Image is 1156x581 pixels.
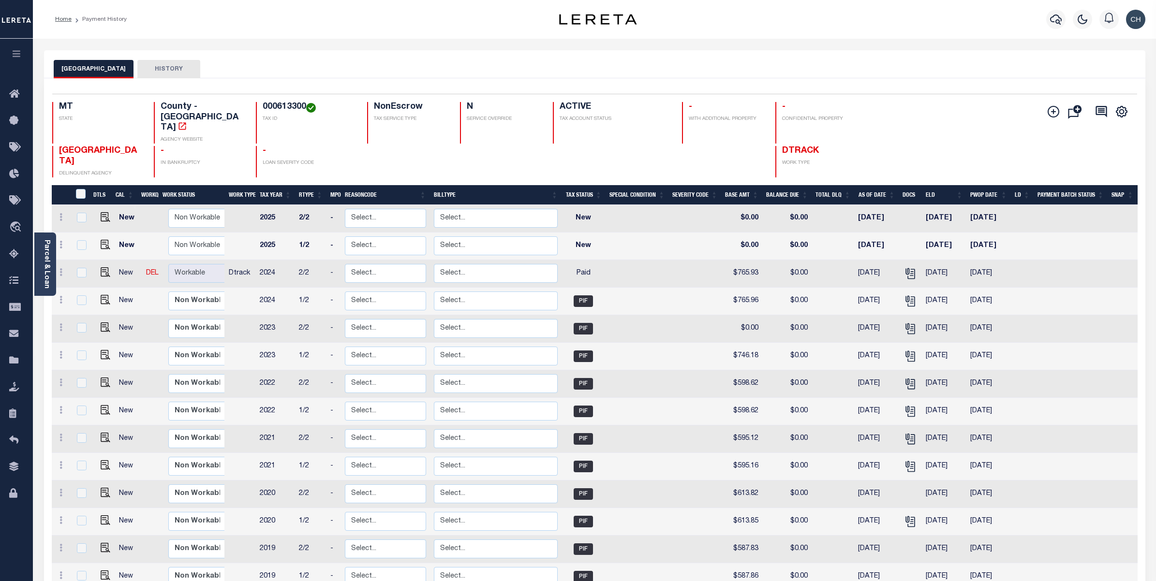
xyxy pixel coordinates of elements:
td: 1/2 [295,232,326,260]
th: LD: activate to sort column ascending [1011,185,1034,205]
td: New [115,453,142,480]
td: [DATE] [966,425,1011,453]
td: $0.00 [762,260,812,288]
td: $0.00 [762,288,812,315]
h4: 000613300 [263,102,356,113]
td: 2025 [256,232,295,260]
td: 1/2 [295,288,326,315]
h4: MT [59,102,143,113]
span: PIF [574,295,593,307]
td: 2/2 [295,536,326,563]
td: [DATE] [854,480,899,508]
th: SNAP: activate to sort column ascending [1108,185,1137,205]
td: New [115,398,142,425]
td: $0.00 [762,343,812,370]
td: - [326,398,341,425]
td: [DATE] [966,260,1011,288]
span: PIF [574,323,593,334]
td: - [326,232,341,260]
td: New [115,315,142,343]
td: New [562,232,606,260]
th: Docs [899,185,922,205]
td: [DATE] [966,288,1011,315]
th: DTLS [89,185,112,205]
td: $0.00 [762,398,812,425]
td: 1/2 [295,398,326,425]
p: LOAN SEVERITY CODE [263,160,356,167]
td: New [115,536,142,563]
th: CAL: activate to sort column ascending [112,185,137,205]
td: [DATE] [966,480,1011,508]
td: - [326,315,341,343]
td: - [326,508,341,536]
td: New [115,232,142,260]
td: Dtrack [225,260,256,288]
th: ELD: activate to sort column ascending [922,185,966,205]
td: - [326,260,341,288]
td: $0.00 [762,508,812,536]
td: [DATE] [966,508,1011,536]
td: [DATE] [922,370,966,398]
a: Home [55,16,72,22]
td: 2020 [256,508,295,536]
span: - [161,146,164,155]
span: - [263,146,266,155]
button: HISTORY [137,60,200,78]
p: STATE [59,116,143,123]
td: 2021 [256,453,295,480]
p: WITH ADDITIONAL PROPERTY [689,116,763,123]
td: 2023 [256,315,295,343]
td: 2022 [256,398,295,425]
td: [DATE] [854,370,899,398]
td: - [326,205,341,232]
th: Work Type [225,185,256,205]
th: Payment Batch Status: activate to sort column ascending [1034,185,1108,205]
td: [DATE] [922,536,966,563]
th: RType: activate to sort column ascending [295,185,326,205]
td: [DATE] [854,343,899,370]
td: [DATE] [922,232,966,260]
td: 2022 [256,370,295,398]
td: [DATE] [966,370,1011,398]
td: [DATE] [854,205,899,232]
td: New [115,205,142,232]
h4: ACTIVE [560,102,670,113]
td: [DATE] [966,536,1011,563]
td: $613.82 [721,480,762,508]
span: PIF [574,433,593,445]
span: - [689,102,692,111]
h4: NonEscrow [374,102,448,113]
td: [DATE] [966,343,1011,370]
td: [DATE] [922,288,966,315]
th: &nbsp;&nbsp;&nbsp;&nbsp;&nbsp;&nbsp;&nbsp;&nbsp;&nbsp;&nbsp; [52,185,70,205]
span: [GEOGRAPHIC_DATA] [59,146,137,166]
td: $0.00 [721,205,762,232]
p: DELINQUENT AGENCY [59,170,143,177]
td: - [326,425,341,453]
td: New [115,288,142,315]
th: Base Amt: activate to sort column ascending [721,185,762,205]
td: [DATE] [966,398,1011,425]
td: - [326,536,341,563]
td: [DATE] [854,508,899,536]
td: $0.00 [762,232,812,260]
i: travel_explore [9,221,25,234]
p: TAX ID [263,116,356,123]
th: BillType: activate to sort column ascending [430,185,562,205]
td: $587.83 [721,536,762,563]
p: TAX ACCOUNT STATUS [560,116,670,123]
span: PIF [574,406,593,417]
a: DEL [146,270,159,276]
td: [DATE] [922,425,966,453]
td: 2/2 [295,315,326,343]
td: $0.00 [762,315,812,343]
img: svg+xml;base64,PHN2ZyB4bWxucz0iaHR0cDovL3d3dy53My5vcmcvMjAwMC9zdmciIHBvaW50ZXItZXZlbnRzPSJub25lIi... [1126,10,1145,29]
td: 2/2 [295,370,326,398]
td: New [115,425,142,453]
td: $746.18 [721,343,762,370]
td: [DATE] [854,315,899,343]
th: ReasonCode: activate to sort column ascending [341,185,430,205]
th: MPO [326,185,341,205]
td: [DATE] [966,453,1011,480]
td: [DATE] [922,205,966,232]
